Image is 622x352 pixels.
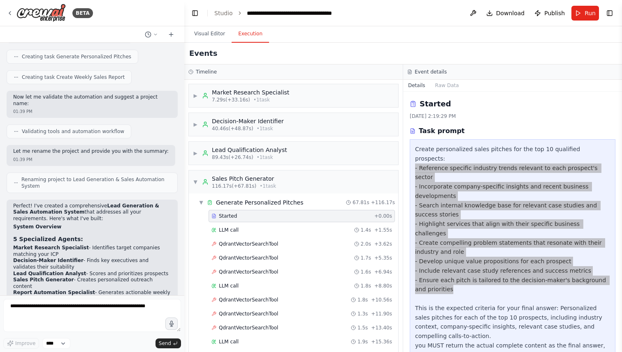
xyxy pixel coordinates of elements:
span: Renaming project to Lead Generation & Sales Automation System [21,176,171,189]
button: Click to speak your automation idea [165,317,178,330]
a: Studio [214,10,233,16]
strong: Decision-Maker Identifier [13,258,84,263]
button: Execution [232,25,269,43]
span: Validating tools and automation workflow [22,128,124,135]
div: 01:39 PM [13,108,171,115]
span: 40.46s (+48.87s) [212,125,253,132]
span: 1.3s [357,311,368,317]
button: Run [571,6,599,21]
span: 1.8s [357,297,368,303]
span: 1.9s [357,338,368,345]
span: 116.17s (+67.81s) [212,183,256,189]
div: Sales Pitch Generator [212,175,276,183]
span: QdrantVectorSearchTool [219,324,278,331]
strong: System Overview [13,224,61,230]
span: Run [585,9,596,17]
span: QdrantVectorSearchTool [219,269,278,275]
span: + 13.40s [371,324,392,331]
li: - Scores and prioritizes prospects [13,271,171,277]
div: Lead Qualification Analyst [212,146,287,154]
span: Improve [15,340,35,347]
span: • 1 task [260,183,276,189]
span: QdrantVectorSearchTool [219,241,278,247]
button: Publish [531,6,568,21]
span: + 3.62s [374,241,392,247]
li: - Creates personalized outreach content [13,277,171,290]
span: • 1 task [253,97,270,103]
li: - Generates actionable weekly reports [13,290,171,302]
p: Let me rename the project and provide you with the summary: [13,148,169,155]
button: Show right sidebar [604,7,615,19]
span: • 1 task [257,154,273,161]
div: Generate Personalized Pitches [216,198,304,207]
span: ▶ [193,92,198,99]
span: + 116.17s [371,199,395,206]
p: Perfect! I've created a comprehensive that addresses all your requirements. Here's what I've built: [13,203,171,222]
span: + 5.35s [374,255,392,261]
h2: Started [420,98,451,110]
li: - Identifies target companies matching your ICP [13,245,171,258]
span: + 0.00s [374,213,392,219]
div: Decision-Maker Identifier [212,117,284,125]
span: 1.4s [361,227,371,233]
strong: Lead Qualification Analyst [13,271,86,276]
button: Hide left sidebar [189,7,201,19]
span: ▶ [193,121,198,128]
span: LLM call [219,338,239,345]
h2: Events [189,48,217,59]
span: + 10.56s [371,297,392,303]
span: + 1.55s [374,227,392,233]
img: Logo [16,4,66,22]
button: Download [483,6,528,21]
h3: Timeline [196,69,217,75]
strong: 5 Specialized Agents: [13,236,83,242]
span: Started [219,213,237,219]
span: Creating task Generate Personalized Pitches [22,53,131,60]
span: 89.43s (+26.74s) [212,154,253,161]
div: Market Research Specialist [212,88,289,97]
strong: Market Research Specialist [13,245,89,251]
h3: Task prompt [419,126,465,136]
span: + 6.94s [374,269,392,275]
span: QdrantVectorSearchTool [219,297,278,303]
div: 01:39 PM [13,156,169,163]
span: Publish [544,9,565,17]
span: 1.5s [357,324,368,331]
nav: breadcrumb [214,9,339,17]
strong: Report Automation Specialist [13,290,95,295]
span: QdrantVectorSearchTool [219,255,278,261]
span: + 11.90s [371,311,392,317]
span: ▼ [193,179,198,185]
span: 7.29s (+33.16s) [212,97,250,103]
button: Details [403,80,430,91]
span: Download [496,9,525,17]
button: Start a new chat [165,30,178,39]
span: 67.81s [353,199,369,206]
span: • 1 task [257,125,273,132]
span: 1.6s [361,269,371,275]
span: 2.0s [361,241,371,247]
span: Creating task Create Weekly Sales Report [22,74,125,81]
button: Switch to previous chat [142,30,161,39]
h3: Event details [415,69,447,75]
p: Now let me validate the automation and suggest a project name: [13,94,171,107]
span: 1.7s [361,255,371,261]
span: + 15.36s [371,338,392,345]
button: Improve [3,338,39,349]
span: ▼ [199,199,204,206]
strong: Lead Generation & Sales Automation System [13,203,159,215]
div: [DATE] 2:19:29 PM [410,113,615,120]
button: Raw Data [430,80,464,91]
span: QdrantVectorSearchTool [219,311,278,317]
span: LLM call [219,283,239,289]
span: ▶ [193,150,198,156]
button: Visual Editor [188,25,232,43]
li: - Finds key executives and validates their suitability [13,258,171,270]
span: Send [159,340,171,347]
span: LLM call [219,227,239,233]
div: BETA [72,8,93,18]
span: + 8.80s [374,283,392,289]
strong: Sales Pitch Generator [13,277,74,283]
button: Send [155,338,181,348]
span: 1.8s [361,283,371,289]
